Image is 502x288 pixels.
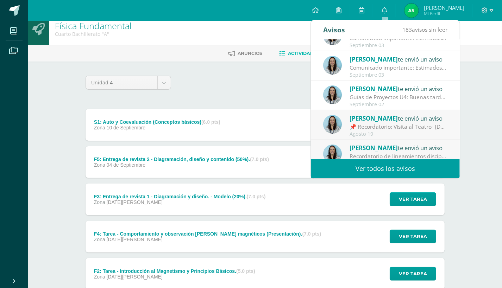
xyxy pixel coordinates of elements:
div: Avisos [323,20,345,39]
span: Unidad 4 [91,76,152,89]
span: Zona [94,125,105,130]
a: Anuncios [228,48,262,59]
span: Zona [94,162,105,168]
span: Actividades [288,51,319,56]
span: [PERSON_NAME] [350,55,398,63]
button: Ver tarea [390,230,436,243]
div: F5: Entrega de revista 2 - Diagramación, diseño y contenido (50%). [94,156,269,162]
span: [PERSON_NAME] [350,114,398,122]
span: [DATE][PERSON_NAME] [107,237,163,242]
div: S1: Auto y Coevaluación (Conceptos básicos) [94,119,220,125]
img: aed16db0a88ebd6752f21681ad1200a1.png [323,145,342,163]
div: Cuarto Bachillerato 'A' [55,31,132,37]
span: Ver tarea [399,193,427,206]
span: 04 de Septiembre [107,162,146,168]
div: te envió un aviso [350,114,447,123]
div: te envió un aviso [350,84,447,93]
img: aed16db0a88ebd6752f21681ad1200a1.png [323,56,342,75]
span: [PERSON_NAME] [424,4,464,11]
div: Septiembre 02 [350,102,447,108]
div: Agosto 19 [350,131,447,137]
div: 📌 Recordatorio: Visita al Teatro- jueves 21 de agosto: Estimados estudiantes y padres de familia:... [350,123,447,131]
a: Actividades [279,48,319,59]
span: 183 [402,26,412,33]
h1: Física Fundamental [55,21,132,31]
a: Unidad 4 [86,76,171,89]
span: Anuncios [238,51,262,56]
img: 9965484d7fb958643abdf6182466cba2.png [404,4,419,18]
strong: (5.0 pts) [236,268,255,274]
div: Septiembre 03 [350,43,447,49]
span: Zona [94,274,105,280]
img: aed16db0a88ebd6752f21681ad1200a1.png [323,85,342,104]
strong: (7.0 pts) [247,194,266,199]
span: Zona [94,199,105,205]
div: Recordatorio de lineamientos disciplinarios: Buenas tardes estimados padres de familia, Les compa... [350,152,447,160]
button: Ver tarea [390,267,436,281]
strong: (7.0 pts) [302,231,321,237]
span: [PERSON_NAME] [350,144,398,152]
span: avisos sin leer [402,26,447,33]
div: F2: Tarea - Introducción al Magnetismo y Principios Básicos. [94,268,255,274]
div: te envió un aviso [350,55,447,64]
img: aed16db0a88ebd6752f21681ad1200a1.png [323,115,342,134]
strong: (6.0 pts) [201,119,220,125]
div: Comunicado importante: Estimados padres de familia, Les compartimos información importante relaci... [350,64,447,72]
span: [DATE][PERSON_NAME] [107,274,163,280]
span: Mi Perfil [424,11,464,17]
a: Física Fundamental [55,20,132,32]
div: Septiembre 03 [350,72,447,78]
span: 10 de Septiembre [107,125,146,130]
span: Zona [94,237,105,242]
span: [DATE][PERSON_NAME] [107,199,163,205]
div: te envió un aviso [350,143,447,152]
span: [PERSON_NAME] [350,85,398,93]
div: F3: Entrega de revista 1 - Diagramación y diseño. - Modelo (20%). [94,194,266,199]
strong: (7.0 pts) [250,156,269,162]
a: Ver todos los avisos [311,159,460,178]
div: F4: Tarea - Comportamiento y observación [PERSON_NAME] magnéticos (Presentación). [94,231,321,237]
div: Guías de Proyectos U4: Buenas tardes padres de familia y estudiantes de 10o grado: Compartimos la... [350,93,447,101]
span: Ver tarea [399,267,427,280]
button: Ver tarea [390,192,436,206]
span: Ver tarea [399,230,427,243]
